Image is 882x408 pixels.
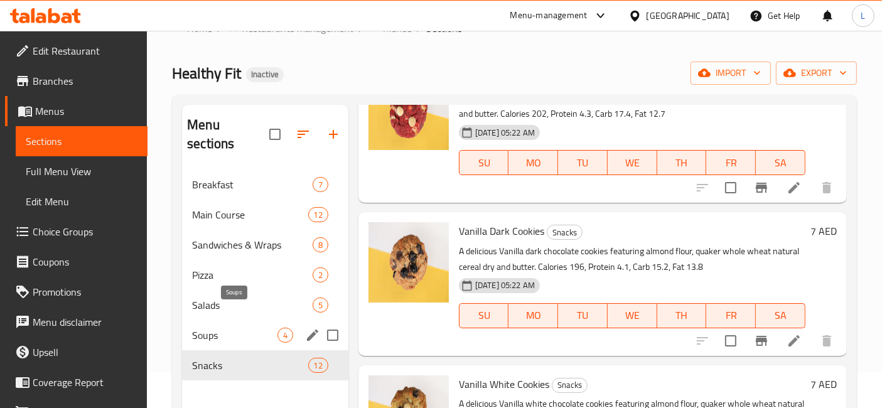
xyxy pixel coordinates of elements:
[508,303,558,328] button: MO
[459,303,509,328] button: SU
[187,115,269,153] h2: Menu sections
[465,306,504,325] span: SU
[558,150,608,175] button: TU
[33,375,137,390] span: Coverage Report
[172,21,212,36] a: Home
[563,306,603,325] span: TU
[277,328,293,343] div: items
[26,194,137,209] span: Edit Menu
[810,222,837,240] h6: 7 AED
[313,298,328,313] div: items
[608,150,657,175] button: WE
[182,290,348,320] div: Salads5
[182,169,348,200] div: Breakfast7
[192,177,313,192] div: Breakfast
[552,378,587,392] span: Snacks
[182,320,348,350] div: Soups4edit
[657,303,707,328] button: TH
[16,126,148,156] a: Sections
[288,119,318,149] span: Sort sections
[313,177,328,192] div: items
[242,21,353,36] span: Restaurants management
[182,200,348,230] div: Main Course12
[787,333,802,348] a: Edit menu item
[278,330,293,341] span: 4
[227,20,353,36] a: Restaurants management
[182,260,348,290] div: Pizza2
[35,104,137,119] span: Menus
[5,66,148,96] a: Branches
[358,21,363,36] li: /
[5,337,148,367] a: Upsell
[718,174,744,201] span: Select to update
[192,267,313,282] span: Pizza
[308,207,328,222] div: items
[746,173,777,203] button: Branch-specific-item
[33,314,137,330] span: Menu disclaimer
[508,150,558,175] button: MO
[470,127,540,139] span: [DATE] 05:22 AM
[182,164,348,385] nav: Menu sections
[313,179,328,191] span: 7
[711,306,751,325] span: FR
[33,284,137,299] span: Promotions
[16,156,148,186] a: Full Menu View
[701,65,761,81] span: import
[313,269,328,281] span: 2
[246,69,284,80] span: Inactive
[5,96,148,126] a: Menus
[33,254,137,269] span: Coupons
[647,9,729,23] div: [GEOGRAPHIC_DATA]
[810,375,837,393] h6: 7 AED
[563,154,603,172] span: TU
[691,62,771,85] button: import
[417,21,421,36] li: /
[192,358,308,373] span: Snacks
[459,222,544,240] span: Vanilla Dark Cookies
[217,21,222,36] li: /
[5,217,148,247] a: Choice Groups
[313,237,328,252] div: items
[192,237,313,252] div: Sandwiches & Wraps
[514,306,553,325] span: MO
[861,9,865,23] span: L
[459,375,549,394] span: Vanilla White Cookies
[368,222,449,303] img: Vanilla Dark Cookies
[313,239,328,251] span: 8
[16,186,148,217] a: Edit Menu
[33,345,137,360] span: Upsell
[662,306,702,325] span: TH
[262,121,288,148] span: Select all sections
[33,224,137,239] span: Choice Groups
[787,180,802,195] a: Edit menu item
[756,150,805,175] button: SA
[514,154,553,172] span: MO
[383,21,412,36] span: Menus
[5,277,148,307] a: Promotions
[812,173,842,203] button: delete
[318,119,348,149] button: Add section
[761,154,800,172] span: SA
[547,225,582,240] span: Snacks
[33,73,137,89] span: Branches
[368,70,449,150] img: Velvet Cookies
[459,150,509,175] button: SU
[192,207,308,222] span: Main Course
[776,62,857,85] button: export
[26,164,137,179] span: Full Menu View
[426,21,462,36] span: Sections
[5,367,148,397] a: Coverage Report
[552,378,588,393] div: Snacks
[313,299,328,311] span: 5
[510,8,588,23] div: Menu-management
[558,303,608,328] button: TU
[459,90,805,122] p: A delicious red velvet cookies featuring almond flour, quaker whole wheat natural cereal dry and ...
[662,154,702,172] span: TH
[192,298,313,313] span: Salads
[5,247,148,277] a: Coupons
